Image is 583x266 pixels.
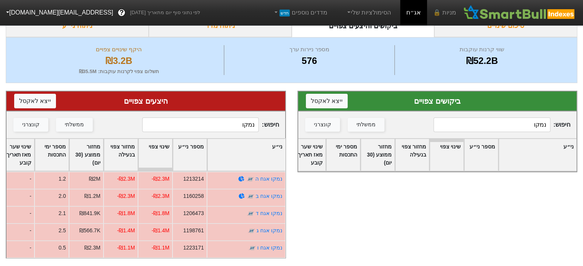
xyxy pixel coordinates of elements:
a: נמקו אגח ו [257,245,282,251]
span: לפי נתוני סוף יום מתאריך [DATE] [130,9,200,16]
div: 2.5 [58,227,66,235]
a: נמקו אגח ה [255,176,282,182]
img: tase link [247,210,255,217]
div: ניתוח ני״ע [6,15,149,37]
div: ממשלתי [356,121,376,129]
div: 0.5 [58,244,66,252]
button: ממשלתי [348,118,384,132]
div: Toggle SortBy [35,139,69,171]
span: חיפוש : [142,117,279,132]
button: קונצרני [13,118,48,132]
div: ₪841.9K [79,209,100,217]
div: 2.0 [58,192,66,200]
div: -₪1.8M [151,209,169,217]
div: Toggle SortBy [499,139,576,171]
div: ₪2.3M [84,244,100,252]
button: קונצרני [305,118,340,132]
div: תשלום צפוי לקרנות עוקבות : ₪35.5M [16,68,222,75]
div: -₪1.4M [117,227,135,235]
div: ניתוח מדד [149,15,292,37]
button: ממשלתי [56,118,93,132]
div: -₪2.3M [117,175,135,183]
a: נמקו אגח ד [256,210,282,216]
input: 345 רשומות... [142,117,259,132]
div: -₪2.3M [151,192,169,200]
div: ₪2M [89,175,100,183]
img: tase link [246,175,254,183]
div: מספר ניירות ערך [226,45,392,54]
div: Toggle SortBy [138,139,172,171]
div: ₪1.2M [84,192,100,200]
div: Toggle SortBy [0,139,34,171]
div: -₪2.3M [151,175,169,183]
div: -₪1.1M [151,244,169,252]
div: 1198761 [183,227,204,235]
a: נמקו אגח ב [256,193,282,199]
span: חדש [279,10,290,16]
div: -₪1.8M [117,209,135,217]
div: Toggle SortBy [464,139,498,171]
div: 1223171 [183,244,204,252]
div: קונצרני [22,121,39,129]
span: חיפוש : [434,117,570,132]
img: tase link [248,227,255,235]
div: ביקושים צפויים [306,95,569,107]
div: ₪3.2B [16,54,222,68]
div: ביקושים והיצעים צפויים [292,15,435,37]
div: Toggle SortBy [104,139,138,171]
button: ייצא לאקסל [14,94,56,108]
img: tase link [247,193,255,200]
div: 1213214 [183,175,204,183]
div: Toggle SortBy [69,139,103,171]
div: ₪52.2B [397,54,567,68]
img: SmartBull [462,5,577,20]
a: נמקו אגח ג [256,227,282,233]
div: Toggle SortBy [173,139,207,171]
div: Toggle SortBy [395,139,429,171]
div: היצעים צפויים [14,95,278,107]
div: -₪2.3M [117,192,135,200]
div: 2.1 [58,209,66,217]
div: Toggle SortBy [292,139,325,171]
div: סיכום שינויים [434,15,577,37]
div: 1206473 [183,209,204,217]
div: Toggle SortBy [326,139,360,171]
button: ייצא לאקסל [306,94,348,108]
div: Toggle SortBy [207,139,285,171]
div: Toggle SortBy [361,139,394,171]
div: 1160258 [183,192,204,200]
div: -₪1.1M [117,244,135,252]
div: קונצרני [314,121,331,129]
span: ? [120,8,124,18]
div: ₪566.7K [79,227,100,235]
div: 576 [226,54,392,68]
input: 231 רשומות... [434,117,550,132]
div: -₪1.4M [151,227,169,235]
div: ממשלתי [65,121,84,129]
img: tase link [248,244,256,252]
a: הסימולציות שלי [343,5,394,20]
div: היקף שינויים צפויים [16,45,222,54]
div: Toggle SortBy [430,139,463,171]
a: מדדים נוספיםחדש [269,5,330,20]
div: 1.2 [58,175,66,183]
div: שווי קרנות עוקבות [397,45,567,54]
